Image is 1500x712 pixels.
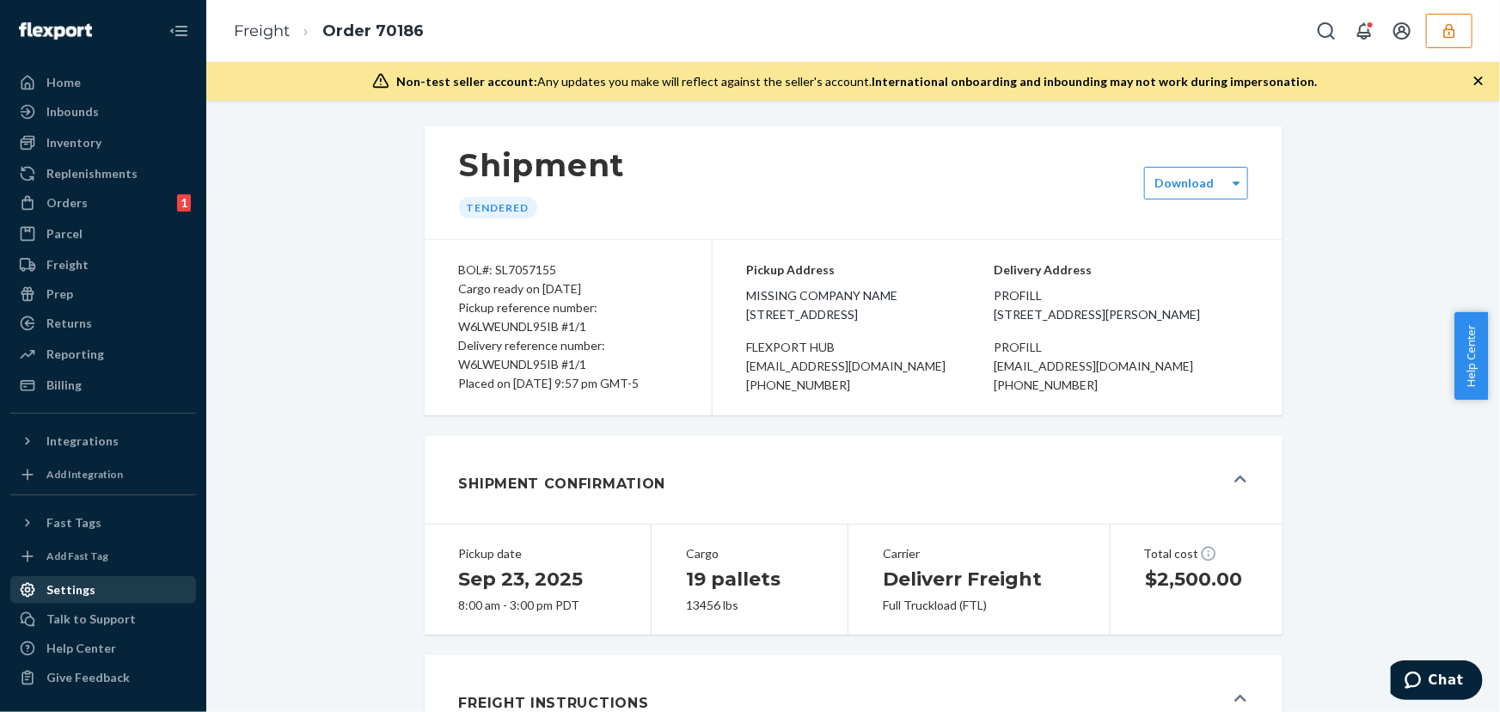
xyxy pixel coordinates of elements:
div: Cargo [686,545,813,562]
a: Inbounds [10,98,196,126]
div: 8:00 am - 3:00 pm PDT [459,597,616,614]
div: Reporting [46,346,104,363]
div: Inventory [46,134,101,151]
button: Talk to Support [10,605,196,633]
a: Replenishments [10,160,196,187]
div: Fast Tags [46,514,101,531]
div: Help Center [46,640,116,657]
div: Settings [46,581,95,598]
img: Flexport logo [19,22,92,40]
p: Delivery Address [994,261,1248,279]
a: Add Fast Tag [10,543,196,569]
button: Open account menu [1385,14,1419,48]
div: Home [46,74,81,91]
span: International onboarding and inbounding may not work during impersonation. [872,74,1317,89]
div: [PHONE_NUMBER] [994,376,1248,395]
div: Profill [994,338,1248,357]
div: Download [1155,175,1215,192]
h1: Shipment [459,147,625,183]
div: Cargo ready on [DATE] [459,279,677,298]
button: Fast Tags [10,509,196,537]
a: Help Center [10,635,196,662]
span: Non-test seller account: [396,74,537,89]
button: Open notifications [1347,14,1381,48]
div: [EMAIL_ADDRESS][DOMAIN_NAME] [747,357,995,376]
button: Give Feedback [10,664,196,691]
button: Shipment Confirmation [425,436,1283,524]
h1: Sep 23, 2025 [459,566,616,593]
a: Settings [10,576,196,604]
a: Orders1 [10,189,196,217]
div: Carrier [883,545,1074,562]
div: Tendered [459,197,537,218]
button: Integrations [10,427,196,455]
h1: $2,500.00 [1145,566,1248,593]
div: Billing [46,377,82,394]
a: Order 70186 [322,21,424,40]
div: Any updates you make will reflect against the seller's account. [396,73,1317,90]
iframe: Opens a widget where you can chat to one of our agents [1391,660,1483,703]
p: Pickup Address [747,261,995,279]
a: Inventory [10,129,196,157]
div: Delivery reference number: W6LWEUNDL95IB #1/1 [459,336,677,374]
div: BOL#: SL7057155 [459,261,677,279]
a: Freight [234,21,290,40]
button: Help Center [1454,312,1488,400]
a: Reporting [10,341,196,368]
div: 13456 lbs [686,597,813,614]
div: Talk to Support [46,611,136,628]
div: Add Integration [46,467,123,482]
ol: breadcrumbs [220,6,438,57]
div: Give Feedback [46,669,130,686]
div: Flexport HUB [747,338,995,357]
div: Pickup date [459,545,616,562]
span: Missing Company Name [STREET_ADDRESS] [747,286,995,324]
a: Freight [10,251,196,279]
div: Orders [46,194,88,212]
span: Profill [STREET_ADDRESS][PERSON_NAME] [994,286,1248,324]
a: Billing [10,371,196,399]
div: [PHONE_NUMBER] [747,376,995,395]
div: [EMAIL_ADDRESS][DOMAIN_NAME] [994,357,1248,376]
a: Add Integration [10,462,196,488]
div: Pickup reference number: W6LWEUNDL95IB #1/1 [459,298,677,336]
div: Replenishments [46,165,138,182]
div: Add Fast Tag [46,549,108,563]
h1: Shipment Confirmation [459,474,666,494]
div: 1 [177,194,191,212]
span: 19 pallets [686,568,781,591]
a: Parcel [10,220,196,248]
div: Returns [46,315,92,332]
div: Inbounds [46,103,99,120]
a: Returns [10,310,196,337]
div: Total cost [1143,545,1250,562]
div: Placed on [DATE] 9:57 pm GMT-5 [459,374,677,393]
div: Integrations [46,433,119,450]
h1: Deliverr Freight [883,566,1074,593]
div: Full Truckload (FTL) [883,597,1074,614]
div: Freight [46,256,89,273]
a: Prep [10,280,196,308]
a: Home [10,69,196,96]
button: Open Search Box [1309,14,1344,48]
div: Prep [46,285,73,303]
div: Parcel [46,225,83,242]
button: Close Navigation [162,14,196,48]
